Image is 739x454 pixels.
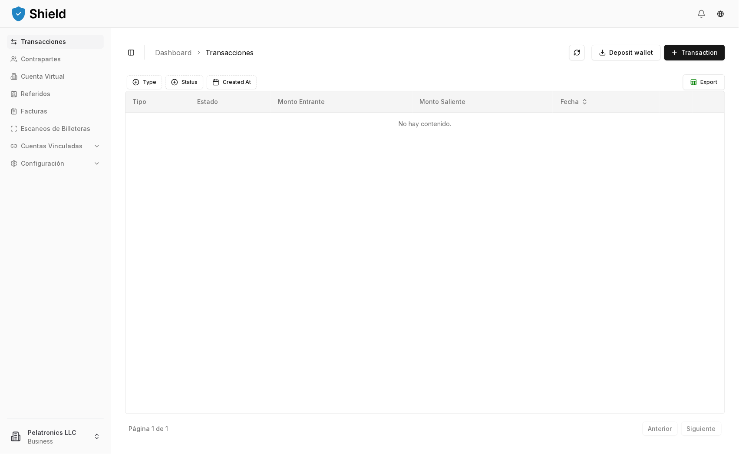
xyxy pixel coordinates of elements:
button: Deposit wallet [592,45,661,60]
p: Escaneos de Billeteras [21,126,90,132]
p: Cuentas Vinculadas [21,143,82,149]
th: Monto Saliente [412,91,553,112]
button: Export [683,74,725,90]
span: Deposit wallet [610,48,653,57]
a: Facturas [7,104,104,118]
th: Monto Entrante [271,91,412,112]
p: No hay contenido. [132,120,718,128]
img: ShieldPay Logo [10,5,67,22]
button: Pelatronics LLCBusiness [3,423,107,451]
p: Cuenta Virtual [21,73,65,80]
span: Transaction [682,48,718,57]
button: Transaction [664,45,725,60]
p: Transacciones [21,39,66,45]
button: Fecha [557,95,592,109]
button: Configuración [7,157,104,170]
th: Estado [190,91,271,112]
p: Referidos [21,91,50,97]
a: Referidos [7,87,104,101]
a: Transacciones [7,35,104,49]
p: de [156,426,164,432]
a: Contrapartes [7,52,104,66]
a: Dashboard [155,47,191,58]
th: Tipo [125,91,190,112]
p: Configuración [21,160,64,167]
p: Pelatronics LLC [28,428,86,437]
nav: breadcrumb [155,47,562,58]
span: Created At [223,79,251,86]
a: Cuenta Virtual [7,70,104,83]
p: 1 [152,426,154,432]
button: Created At [207,75,257,89]
p: Página [129,426,150,432]
a: Escaneos de Billeteras [7,122,104,136]
p: Facturas [21,108,47,114]
p: Contrapartes [21,56,61,62]
button: Type [127,75,162,89]
a: Transacciones [205,47,254,58]
button: Cuentas Vinculadas [7,139,104,153]
p: 1 [165,426,168,432]
button: Status [165,75,203,89]
p: Business [28,437,86,446]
